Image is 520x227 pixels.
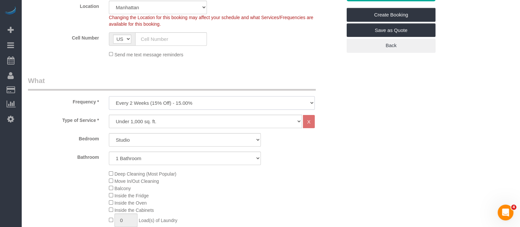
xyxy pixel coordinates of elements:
iframe: Intercom live chat [498,205,513,220]
span: Inside the Oven [114,200,147,206]
span: Load(s) of Laundry [139,218,178,223]
label: Location [23,1,104,10]
label: Type of Service * [23,115,104,124]
span: Inside the Fridge [114,193,149,198]
a: Back [347,39,435,52]
span: Inside the Cabinets [114,208,154,213]
legend: What [28,76,316,91]
label: Bathroom [23,152,104,160]
span: Deep Cleaning (Most Popular) [114,171,176,177]
img: Automaid Logo [4,7,17,16]
span: Changing the Location for this booking may affect your schedule and what Services/Frequencies are... [109,15,313,27]
span: Move In/Out Cleaning [114,179,159,184]
span: Send me text message reminders [114,52,183,57]
span: Balcony [114,186,131,191]
label: Bedroom [23,133,104,142]
span: 4 [511,205,516,210]
label: Cell Number [23,32,104,41]
input: Cell Number [135,32,207,46]
a: Save as Quote [347,23,435,37]
a: Create Booking [347,8,435,22]
label: Frequency * [23,96,104,105]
